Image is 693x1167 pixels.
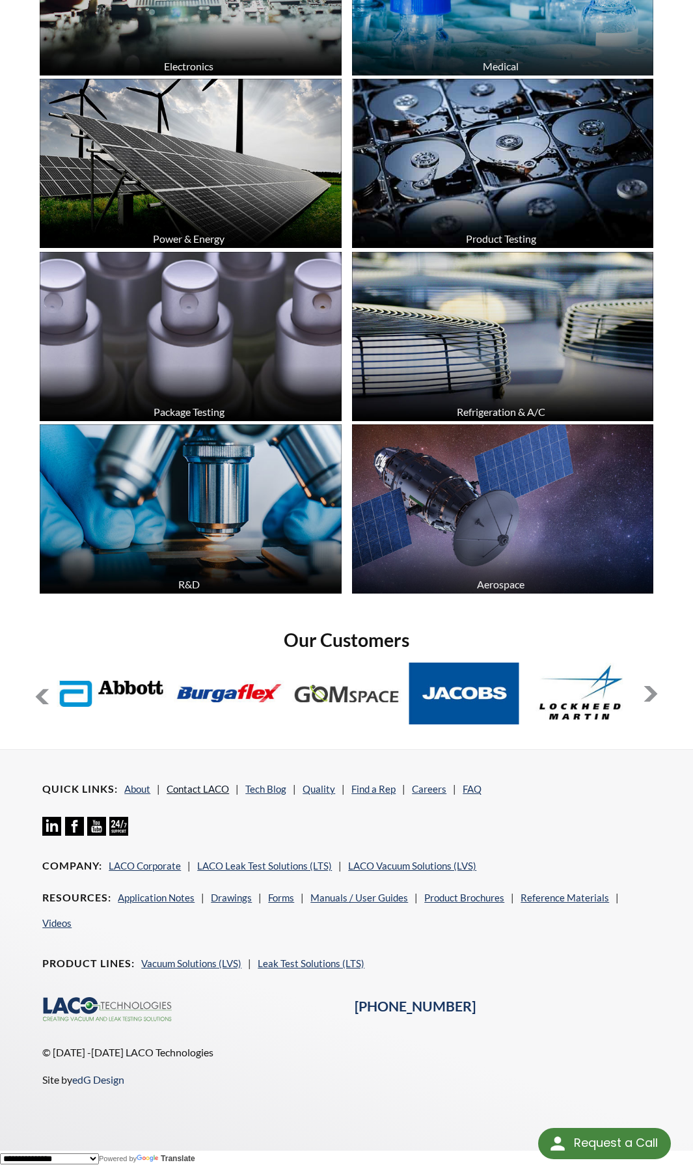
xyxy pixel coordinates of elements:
[40,424,341,597] a: R&D
[118,892,195,903] a: Application Notes
[109,817,128,836] img: 24/7 Support Icon
[547,1133,568,1154] img: round button
[40,252,341,421] img: industry_Package_670x376.jpg
[409,663,519,724] img: Jacobs.jpg
[38,405,340,418] div: Package Testing
[42,957,135,970] h4: Product Lines
[351,783,396,795] a: Find a Rep
[40,252,341,424] a: Package Testing
[355,998,476,1015] a: [PHONE_NUMBER]
[174,663,284,724] img: Burgaflex.jpg
[352,252,653,421] img: industry_HVAC_670x376.jpg
[42,891,111,905] h4: Resources
[463,783,482,795] a: FAQ
[42,1044,478,1061] p: © [DATE] -[DATE] LACO Technologies
[303,783,335,795] a: Quality
[574,1128,658,1158] div: Request a Call
[352,79,653,248] img: industry_ProductTesting_670x376.jpg
[34,628,659,652] h2: Our Customers
[350,232,652,245] div: Product Testing
[412,783,446,795] a: Careers
[352,424,653,594] img: Artboard_1.jpg
[268,892,294,903] a: Forms
[424,892,504,903] a: Product Brochures
[292,663,401,724] img: GOM-Space.jpg
[42,917,72,929] a: Videos
[167,783,229,795] a: Contact LACO
[245,783,286,795] a: Tech Blog
[538,1128,671,1159] div: Request a Call
[197,860,332,872] a: LACO Leak Test Solutions (LTS)
[38,60,340,72] div: Electronics
[352,424,653,597] a: Aerospace
[42,859,102,873] h4: Company
[40,79,341,251] a: Power & Energy
[38,578,340,590] div: R&D
[38,232,340,245] div: Power & Energy
[350,60,652,72] div: Medical
[348,860,476,872] a: LACO Vacuum Solutions (LVS)
[526,663,636,724] img: Lockheed-Martin.jpg
[258,957,364,969] a: Leak Test Solutions (LTS)
[137,1154,195,1163] a: Translate
[42,782,118,796] h4: Quick Links
[350,578,652,590] div: Aerospace
[57,663,166,724] img: Abbott-Labs.jpg
[72,1073,124,1086] a: edG Design
[40,79,341,248] img: industry_Power-2_670x376.jpg
[42,1071,478,1088] p: Site by
[352,79,653,251] a: Product Testing
[137,1155,161,1163] img: Google Translate
[352,252,653,424] a: Refrigeration & A/C
[109,860,181,872] a: LACO Corporate
[141,957,241,969] a: Vacuum Solutions (LVS)
[211,892,252,903] a: Drawings
[124,783,150,795] a: About
[521,892,609,903] a: Reference Materials
[350,405,652,418] div: Refrigeration & A/C
[40,424,341,594] img: industry_R_D_670x376.jpg
[310,892,408,903] a: Manuals / User Guides
[109,826,128,838] a: 24/7 Support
